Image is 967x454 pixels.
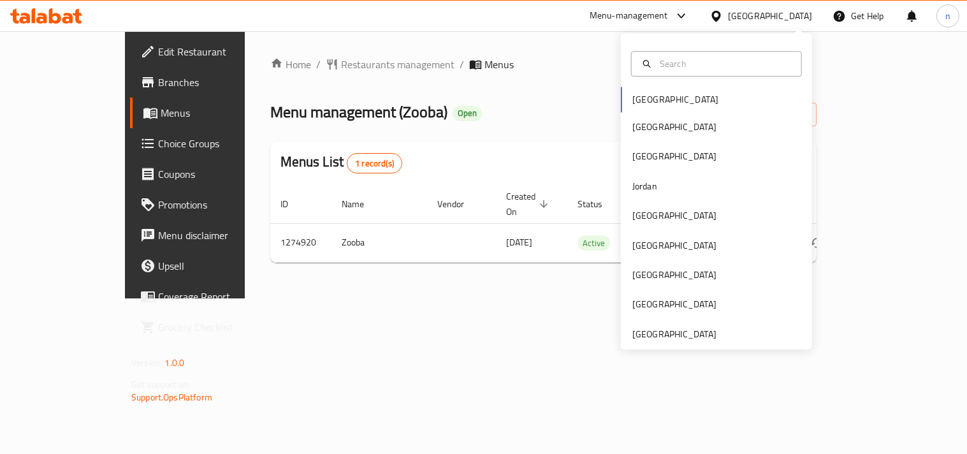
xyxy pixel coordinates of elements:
[158,289,276,304] span: Coverage Report
[632,268,716,282] div: [GEOGRAPHIC_DATA]
[341,57,454,72] span: Restaurants management
[158,136,276,151] span: Choice Groups
[632,150,716,164] div: [GEOGRAPHIC_DATA]
[632,209,716,223] div: [GEOGRAPHIC_DATA]
[578,236,610,251] span: Active
[484,57,514,72] span: Menus
[578,235,610,251] div: Active
[158,166,276,182] span: Coupons
[632,238,716,253] div: [GEOGRAPHIC_DATA]
[728,9,812,23] div: [GEOGRAPHIC_DATA]
[158,44,276,59] span: Edit Restaurant
[590,8,668,24] div: Menu-management
[158,228,276,243] span: Menu disclaimer
[347,153,402,173] div: Total records count
[347,157,402,170] span: 1 record(s)
[131,389,212,406] a: Support.OpsPlatform
[130,281,286,312] a: Coverage Report
[131,355,163,371] span: Version:
[131,376,190,393] span: Get support on:
[632,298,716,312] div: [GEOGRAPHIC_DATA]
[270,185,904,263] table: enhanced table
[130,36,286,67] a: Edit Restaurant
[280,152,402,173] h2: Menus List
[460,57,464,72] li: /
[130,98,286,128] a: Menus
[316,57,321,72] li: /
[632,179,657,193] div: Jordan
[331,223,427,262] td: Zooba
[270,223,331,262] td: 1274920
[130,312,286,342] a: Grocery Checklist
[453,108,482,119] span: Open
[270,57,817,72] nav: breadcrumb
[578,196,619,212] span: Status
[130,128,286,159] a: Choice Groups
[130,159,286,189] a: Coupons
[437,196,481,212] span: Vendor
[326,57,454,72] a: Restaurants management
[270,98,447,126] span: Menu management ( Zooba )
[632,327,716,341] div: [GEOGRAPHIC_DATA]
[506,234,532,251] span: [DATE]
[130,189,286,220] a: Promotions
[270,57,311,72] a: Home
[945,9,950,23] span: n
[158,75,276,90] span: Branches
[161,105,276,121] span: Menus
[280,196,305,212] span: ID
[158,197,276,212] span: Promotions
[632,120,716,134] div: [GEOGRAPHIC_DATA]
[506,189,552,219] span: Created On
[130,220,286,251] a: Menu disclaimer
[158,319,276,335] span: Grocery Checklist
[130,251,286,281] a: Upsell
[453,106,482,121] div: Open
[130,67,286,98] a: Branches
[164,355,184,371] span: 1.0.0
[342,196,381,212] span: Name
[158,258,276,274] span: Upsell
[655,57,794,71] input: Search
